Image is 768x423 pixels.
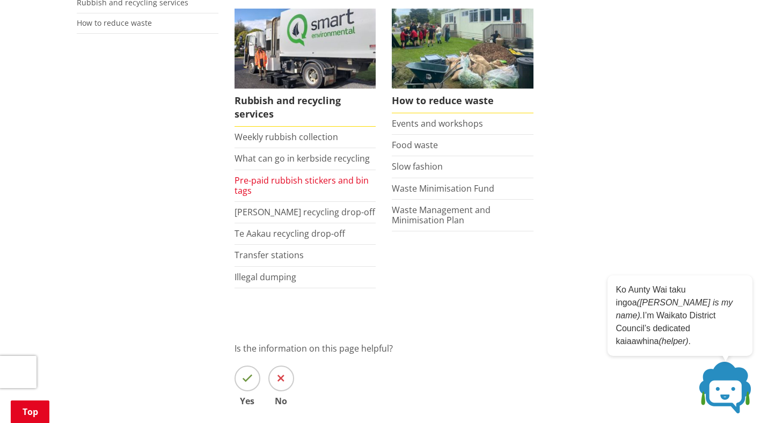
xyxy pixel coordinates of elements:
[235,228,345,239] a: Te Aakau recycling drop-off
[235,397,260,405] span: Yes
[392,204,491,226] a: Waste Management and Minimisation Plan
[235,9,376,127] a: Rubbish and recycling services
[616,298,733,320] em: ([PERSON_NAME] is my name).
[235,174,369,196] a: Pre-paid rubbish stickers and bin tags
[392,139,438,151] a: Food waste
[235,9,376,88] img: Rubbish and recycling services
[659,337,688,346] em: (helper)
[392,9,533,113] a: How to reduce waste
[235,271,296,283] a: Illegal dumping
[392,9,533,88] img: Reducing waste
[392,183,494,194] a: Waste Minimisation Fund
[616,283,744,348] p: Ko Aunty Wai taku ingoa I’m Waikato District Council’s dedicated kaiaawhina .
[235,131,338,143] a: Weekly rubbish collection
[235,152,370,164] a: What can go in kerbside recycling
[235,89,376,127] span: Rubbish and recycling services
[392,161,443,172] a: Slow fashion
[77,18,152,28] a: How to reduce waste
[268,397,294,405] span: No
[235,206,375,218] a: [PERSON_NAME] recycling drop-off
[235,249,304,261] a: Transfer stations
[11,400,49,423] a: Top
[392,118,483,129] a: Events and workshops
[235,342,692,355] p: Is the information on this page helpful?
[392,89,533,113] span: How to reduce waste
